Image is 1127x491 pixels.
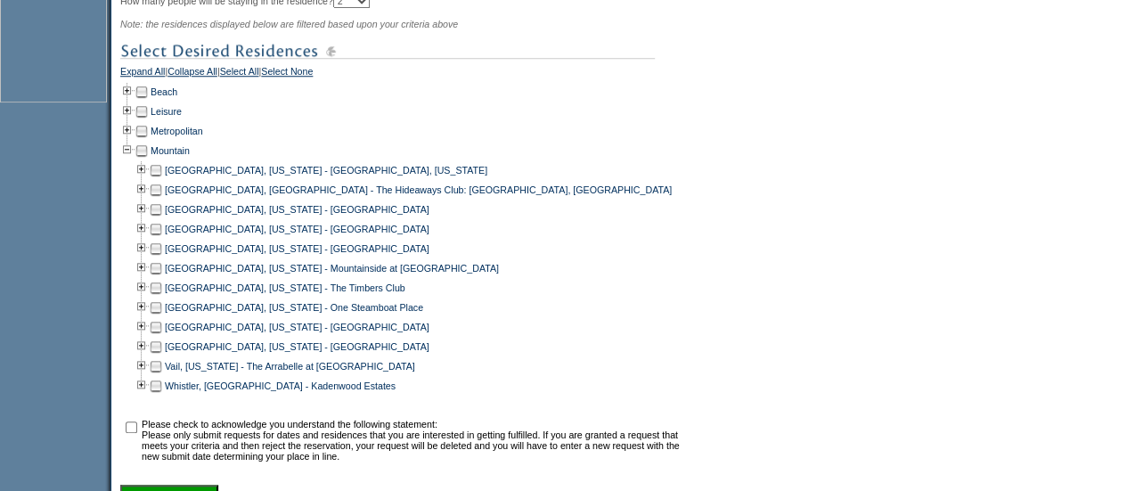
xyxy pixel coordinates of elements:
a: Metropolitan [151,126,203,136]
a: [GEOGRAPHIC_DATA], [US_STATE] - [GEOGRAPHIC_DATA] [165,322,429,332]
a: Select All [220,66,259,82]
a: [GEOGRAPHIC_DATA], [US_STATE] - [GEOGRAPHIC_DATA] [165,224,429,234]
a: [GEOGRAPHIC_DATA], [US_STATE] - Mountainside at [GEOGRAPHIC_DATA] [165,263,499,274]
a: [GEOGRAPHIC_DATA], [US_STATE] - One Steamboat Place [165,302,423,313]
span: Note: the residences displayed below are filtered based upon your criteria above [120,19,458,29]
a: [GEOGRAPHIC_DATA], [US_STATE] - [GEOGRAPHIC_DATA], [US_STATE] [165,165,487,176]
a: [GEOGRAPHIC_DATA], [US_STATE] - [GEOGRAPHIC_DATA] [165,204,429,215]
a: Collapse All [167,66,217,82]
a: Whistler, [GEOGRAPHIC_DATA] - Kadenwood Estates [165,381,396,391]
a: Vail, [US_STATE] - The Arrabelle at [GEOGRAPHIC_DATA] [165,361,415,372]
a: [GEOGRAPHIC_DATA], [GEOGRAPHIC_DATA] - The Hideaways Club: [GEOGRAPHIC_DATA], [GEOGRAPHIC_DATA] [165,184,672,195]
a: Select None [261,66,313,82]
a: [GEOGRAPHIC_DATA], [US_STATE] - The Timbers Club [165,282,405,293]
a: Beach [151,86,177,97]
td: Please check to acknowledge you understand the following statement: Please only submit requests f... [142,419,684,462]
a: Mountain [151,145,190,156]
a: [GEOGRAPHIC_DATA], [US_STATE] - [GEOGRAPHIC_DATA] [165,243,429,254]
div: | | | [120,66,686,82]
a: [GEOGRAPHIC_DATA], [US_STATE] - [GEOGRAPHIC_DATA] [165,341,429,352]
a: Expand All [120,66,165,82]
a: Leisure [151,106,182,117]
